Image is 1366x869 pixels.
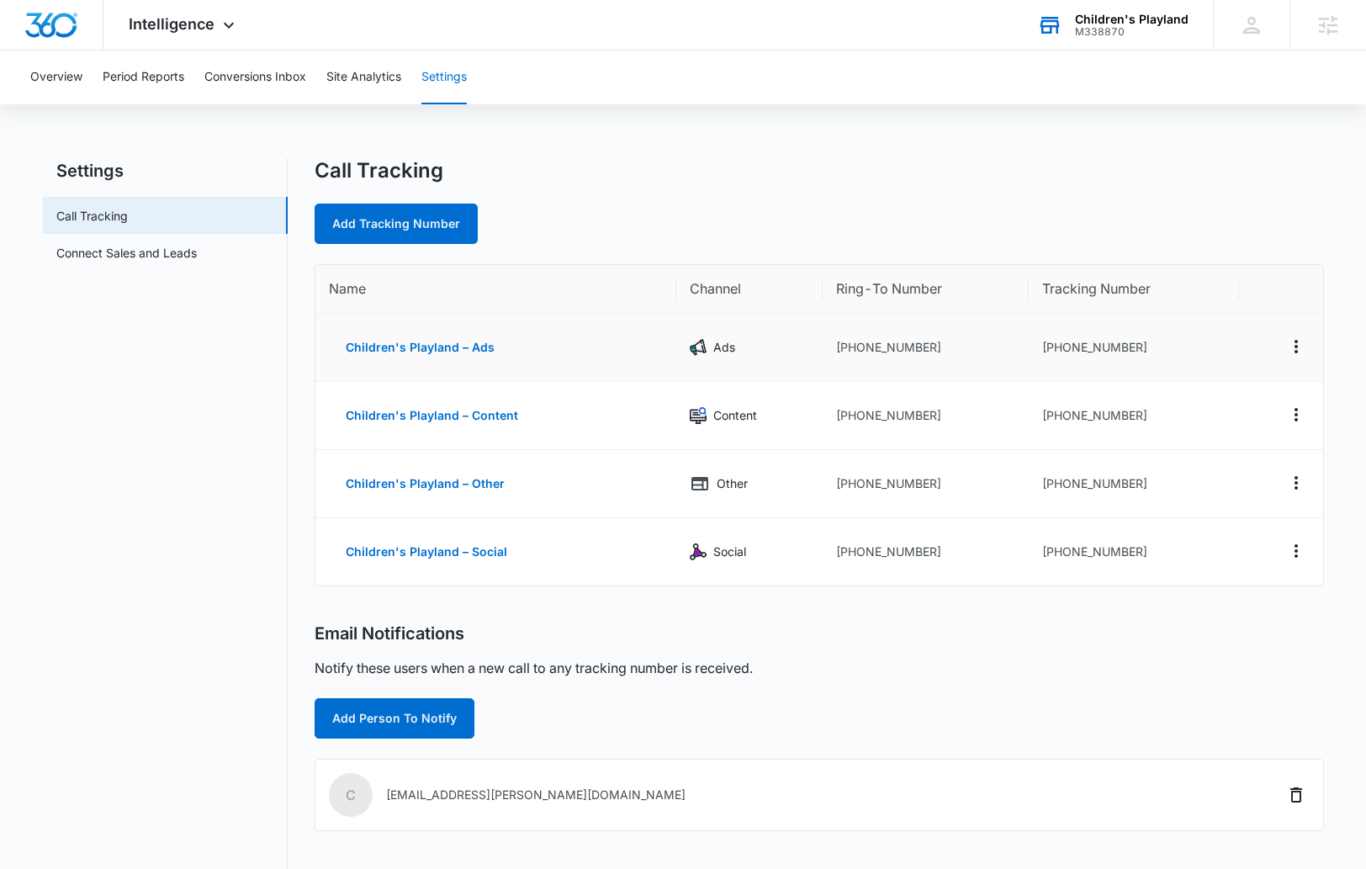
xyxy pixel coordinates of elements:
td: [PHONE_NUMBER] [1029,382,1239,450]
p: Notify these users when a new call to any tracking number is received. [315,658,753,678]
span: c [329,773,373,817]
a: Call Tracking [56,207,128,225]
a: Connect Sales and Leads [56,244,197,262]
img: Content [690,407,707,424]
p: Other [717,474,748,493]
h2: Email Notifications [315,623,464,644]
td: [PHONE_NUMBER] [823,450,1029,518]
button: Actions [1283,538,1310,564]
button: Conversions Inbox [204,50,306,104]
button: Children's Playland – Other [329,464,522,504]
h1: Call Tracking [315,158,443,183]
span: Intelligence [129,15,214,33]
td: [EMAIL_ADDRESS][PERSON_NAME][DOMAIN_NAME] [315,760,1199,830]
button: Actions [1283,469,1310,496]
div: account name [1075,13,1189,26]
button: Period Reports [103,50,184,104]
img: Ads [690,339,707,356]
h2: Settings [43,158,288,183]
th: Channel [676,265,823,314]
p: Social [713,543,746,561]
td: [PHONE_NUMBER] [823,314,1029,382]
th: Name [315,265,677,314]
button: Children's Playland – Ads [329,327,511,368]
th: Tracking Number [1029,265,1239,314]
a: Add Tracking Number [315,204,478,244]
p: Ads [713,338,735,357]
td: [PHONE_NUMBER] [823,382,1029,450]
button: Children's Playland – Content [329,395,535,436]
td: [PHONE_NUMBER] [823,518,1029,586]
div: account id [1075,26,1189,38]
td: [PHONE_NUMBER] [1029,518,1239,586]
img: Social [690,543,707,560]
th: Ring-To Number [823,265,1029,314]
td: [PHONE_NUMBER] [1029,314,1239,382]
p: Content [713,406,757,425]
button: Add Person To Notify [315,698,474,739]
button: Actions [1283,401,1310,428]
button: Overview [30,50,82,104]
button: Settings [421,50,467,104]
td: [PHONE_NUMBER] [1029,450,1239,518]
button: Delete [1283,782,1310,808]
button: Site Analytics [326,50,401,104]
button: Actions [1283,333,1310,360]
button: Children's Playland – Social [329,532,524,572]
